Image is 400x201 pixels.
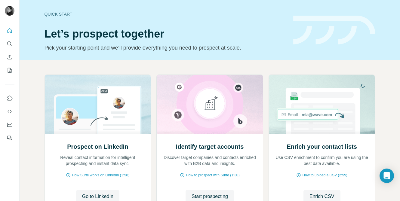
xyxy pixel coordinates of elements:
button: Quick start [5,25,14,36]
p: Discover target companies and contacts enriched with B2B data and insights. [163,154,257,166]
img: Enrich your contact lists [269,75,375,134]
img: banner [293,16,375,45]
button: My lists [5,65,14,76]
img: Avatar [5,6,14,16]
span: How to prospect with Surfe (1:30) [186,172,239,178]
img: Identify target accounts [156,75,263,134]
button: Search [5,38,14,49]
h2: Prospect on LinkedIn [67,142,128,151]
div: Open Intercom Messenger [380,169,394,183]
img: Prospect on LinkedIn [45,75,151,134]
button: Dashboard [5,119,14,130]
h2: Identify target accounts [176,142,244,151]
h1: Let’s prospect together [45,28,286,40]
span: How to upload a CSV (2:59) [302,172,347,178]
div: Quick start [45,11,286,17]
span: Start prospecting [192,193,228,200]
p: Pick your starting point and we’ll provide everything you need to prospect at scale. [45,44,286,52]
span: How Surfe works on LinkedIn (1:58) [72,172,129,178]
p: Use CSV enrichment to confirm you are using the best data available. [275,154,369,166]
p: Reveal contact information for intelligent prospecting and instant data sync. [51,154,145,166]
button: Feedback [5,132,14,143]
h2: Enrich your contact lists [287,142,357,151]
button: Use Surfe on LinkedIn [5,93,14,104]
button: Enrich CSV [5,52,14,62]
span: Go to LinkedIn [82,193,113,200]
button: Use Surfe API [5,106,14,117]
span: Enrich CSV [309,193,334,200]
